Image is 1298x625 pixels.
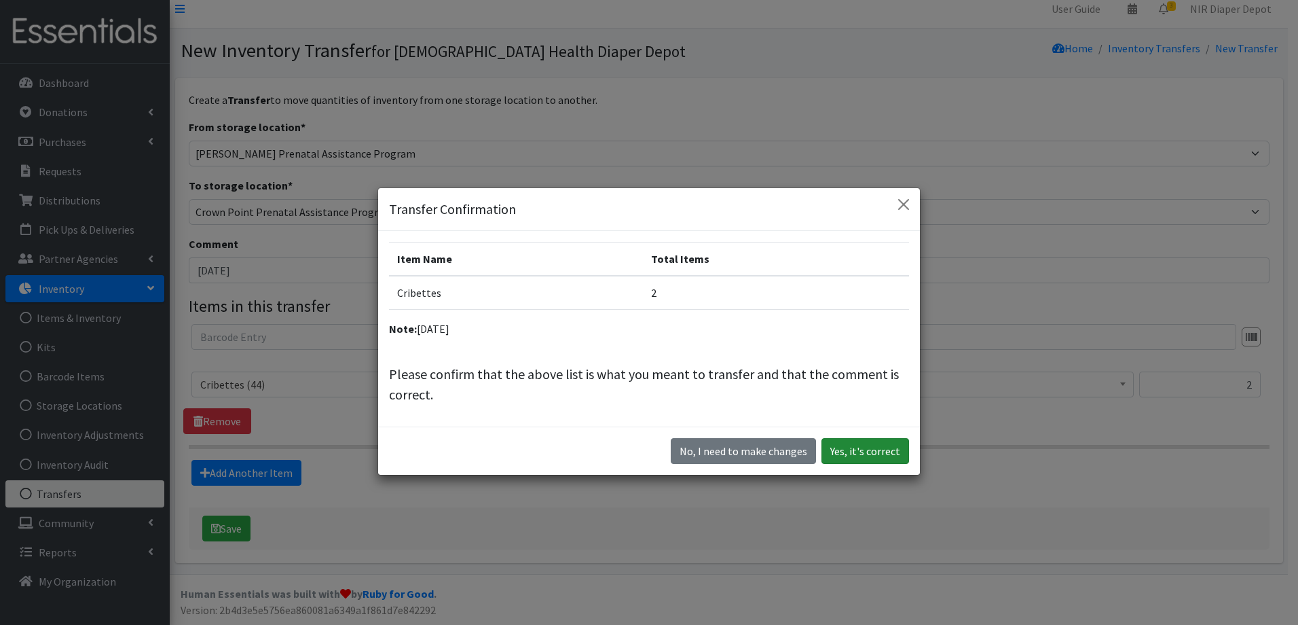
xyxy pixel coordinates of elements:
p: Please confirm that the above list is what you meant to transfer and that the comment is correct. [389,364,909,405]
th: Total Items [643,243,909,276]
button: Close [893,194,914,215]
p: [DATE] [389,321,909,337]
strong: Note: [389,322,417,336]
button: Yes, it's correct [821,438,909,464]
td: Cribettes [389,276,643,310]
button: No I need to make changes [671,438,816,464]
th: Item Name [389,243,643,276]
td: 2 [643,276,909,310]
h5: Transfer Confirmation [389,199,516,219]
